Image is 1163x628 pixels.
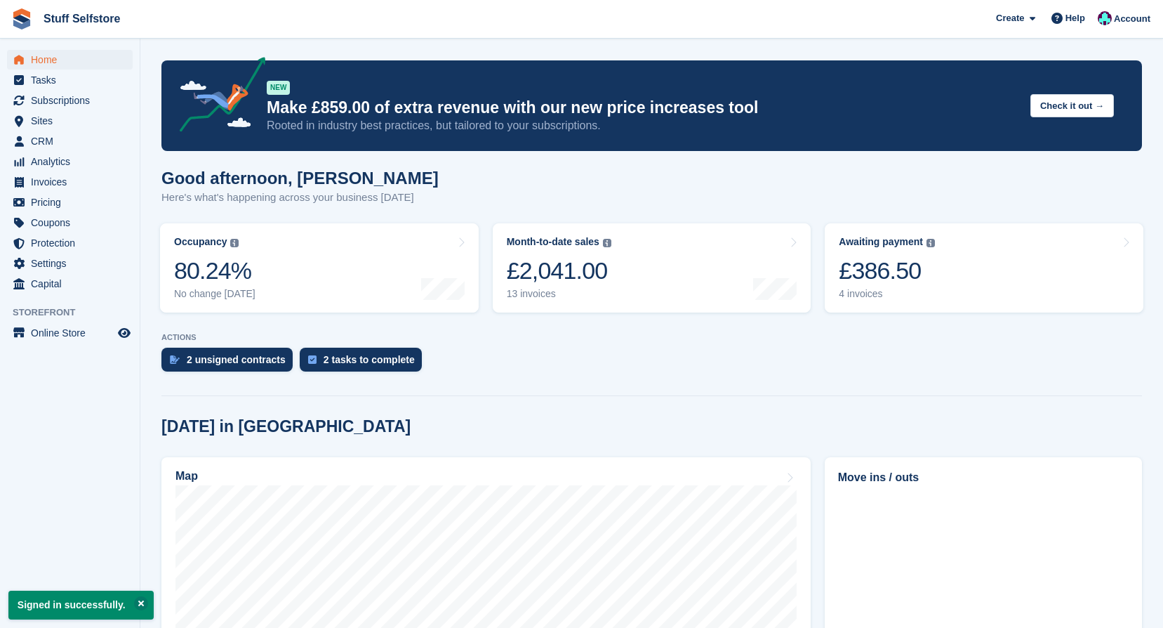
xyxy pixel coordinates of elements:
div: Month-to-date sales [507,236,599,248]
a: Stuff Selfstore [38,7,126,30]
a: menu [7,213,133,233]
img: price-adjustments-announcement-icon-8257ccfd72463d97f412b2fc003d46551f7dbcb40ab6d574587a9cd5c0d94... [168,57,266,137]
span: Account [1114,12,1150,26]
span: CRM [31,131,115,151]
p: ACTIONS [161,333,1142,342]
a: menu [7,172,133,192]
div: 13 invoices [507,288,611,300]
div: No change [DATE] [174,288,255,300]
img: contract_signature_icon-13c848040528278c33f63329250d36e43548de30e8caae1d1a13099fd9432cc5.svg [170,355,180,364]
img: stora-icon-8386f47178a22dfd0bd8f6a31ec36ba5ce8667c1dd55bd0f319d3a0aa187defe.svg [11,8,32,30]
span: Analytics [31,152,115,171]
span: Storefront [13,306,140,320]
div: Awaiting payment [839,236,923,248]
span: Sites [31,111,115,131]
img: icon-info-grey-7440780725fd019a000dd9b08b2336e03edf1995a4989e88bcd33f0948082b44.svg [926,239,935,247]
a: menu [7,254,133,273]
span: Tasks [31,70,115,90]
div: £2,041.00 [507,256,611,285]
a: menu [7,152,133,171]
p: Rooted in industry best practices, but tailored to your subscriptions. [267,118,1019,133]
a: Occupancy 80.24% No change [DATE] [160,223,479,313]
span: Protection [31,233,115,253]
a: Month-to-date sales £2,041.00 13 invoices [493,223,811,313]
p: Signed in successfully. [8,591,154,620]
img: icon-info-grey-7440780725fd019a000dd9b08b2336e03edf1995a4989e88bcd33f0948082b44.svg [230,239,239,247]
a: Preview store [116,325,133,341]
img: icon-info-grey-7440780725fd019a000dd9b08b2336e03edf1995a4989e88bcd33f0948082b44.svg [603,239,611,247]
div: 2 tasks to complete [324,354,415,365]
span: Home [31,50,115,70]
a: menu [7,131,133,151]
a: 2 unsigned contracts [161,348,300,379]
span: Capital [31,274,115,294]
span: Settings [31,254,115,273]
a: menu [7,233,133,253]
div: £386.50 [839,256,935,285]
div: 4 invoices [839,288,935,300]
p: Make £859.00 of extra revenue with our new price increases tool [267,98,1019,118]
div: 80.24% [174,256,255,285]
h2: Move ins / outs [838,469,1129,486]
p: Here's what's happening across your business [DATE] [161,190,439,206]
span: Subscriptions [31,91,115,110]
div: NEW [267,81,290,95]
div: 2 unsigned contracts [187,354,286,365]
span: Pricing [31,192,115,212]
img: task-75834270c22a3079a89374b754ae025e5fb1db73e45f91037f5363f120a921f8.svg [308,355,317,364]
a: 2 tasks to complete [300,348,429,379]
span: Invoices [31,172,115,192]
span: Coupons [31,213,115,233]
h1: Good afternoon, [PERSON_NAME] [161,169,439,188]
a: menu [7,70,133,90]
a: menu [7,91,133,110]
span: Create [996,11,1024,25]
a: menu [7,192,133,212]
span: Online Store [31,323,115,343]
button: Check it out → [1030,94,1114,117]
a: menu [7,50,133,70]
a: menu [7,323,133,343]
div: Occupancy [174,236,227,248]
img: Simon Gardner [1098,11,1112,25]
h2: [DATE] in [GEOGRAPHIC_DATA] [161,417,411,436]
a: menu [7,111,133,131]
a: menu [7,274,133,294]
span: Help [1065,11,1085,25]
h2: Map [175,470,198,483]
a: Awaiting payment £386.50 4 invoices [825,223,1143,313]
